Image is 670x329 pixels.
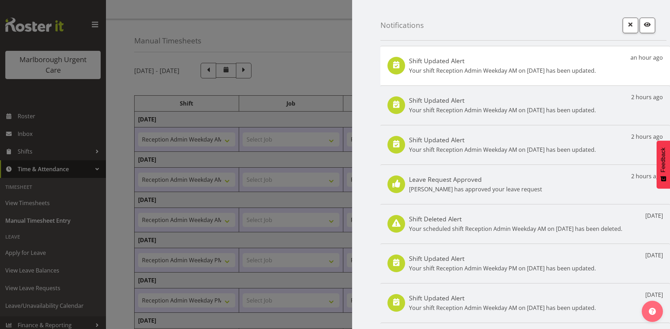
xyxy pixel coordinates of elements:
span: Feedback [660,148,666,172]
h5: Leave Request Approved [409,175,542,183]
p: 2 hours ago [631,172,663,180]
p: Your shift Reception Admin Weekday AM on [DATE] has been updated. [409,304,596,312]
p: Your shift Reception Admin Weekday AM on [DATE] has been updated. [409,106,596,114]
p: [DATE] [645,291,663,299]
h5: Shift Updated Alert [409,136,596,144]
h5: Shift Updated Alert [409,96,596,104]
h5: Shift Updated Alert [409,57,596,65]
img: help-xxl-2.png [649,308,656,315]
button: Close [623,18,638,33]
p: [PERSON_NAME] has approved your leave request [409,185,542,193]
p: an hour ago [630,53,663,62]
p: Your shift Reception Admin Weekday AM on [DATE] has been updated. [409,66,596,75]
p: Your shift Reception Admin Weekday AM on [DATE] has been updated. [409,145,596,154]
p: Your scheduled shift Reception Admin Weekday AM on [DATE] has been deleted. [409,225,622,233]
button: Feedback - Show survey [657,140,670,189]
p: [DATE] [645,251,663,259]
p: Your shift Reception Admin Weekday PM on [DATE] has been updated. [409,264,596,273]
p: 2 hours ago [631,93,663,101]
button: Mark as read [640,18,655,33]
h4: Notifications [380,21,424,29]
h5: Shift Deleted Alert [409,215,622,223]
h5: Shift Updated Alert [409,255,596,262]
h5: Shift Updated Alert [409,294,596,302]
p: [DATE] [645,211,663,220]
p: 2 hours ago [631,132,663,141]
